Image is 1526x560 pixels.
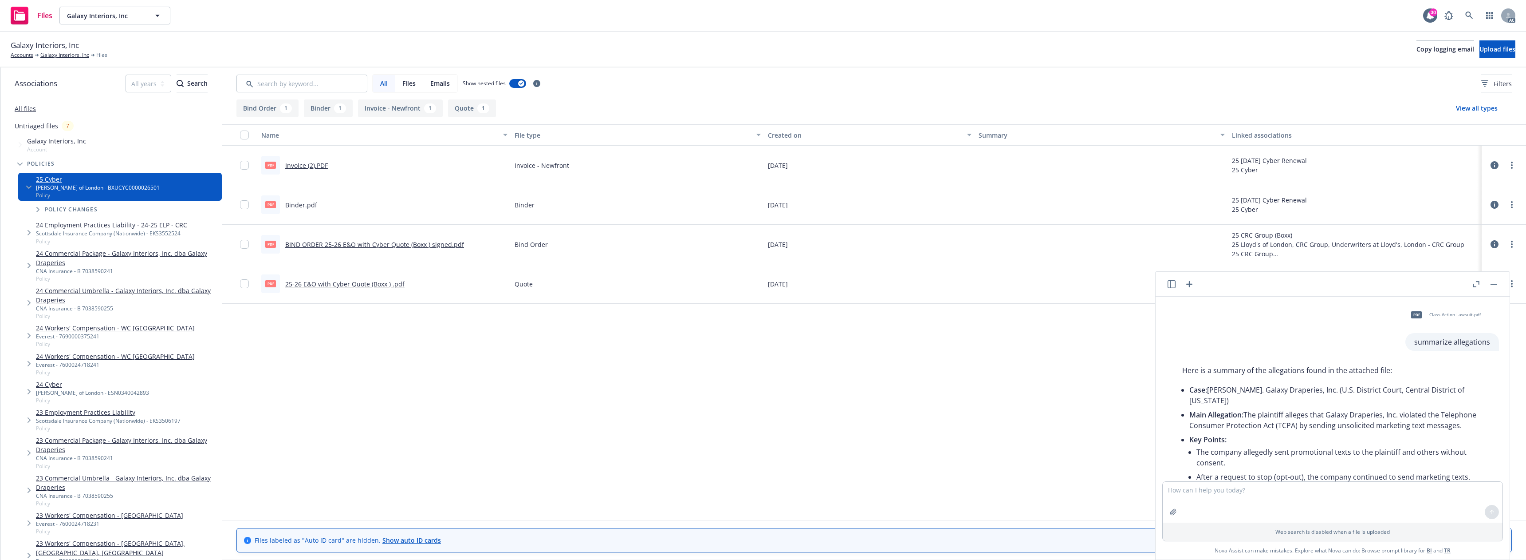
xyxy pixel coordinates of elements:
span: Policy changes [45,207,98,212]
button: Name [258,124,511,146]
span: Binder [515,200,535,210]
span: Filters [1494,79,1512,88]
div: CNA Insurance - B 7038590241 [36,267,218,275]
li: The company allegedly sent promotional texts to the plaintiff and others without consent. [1196,445,1490,470]
span: Class Action Lawsuit.pdf [1429,312,1481,318]
div: CNA Insurance - B 7038590241 [36,454,218,462]
a: 25-26 E&O with Cyber Quote (Boxx ) .pdf [285,280,405,288]
span: Policies [27,161,55,167]
div: pdfClass Action Lawsuit.pdf [1405,304,1483,326]
input: Select all [240,131,249,139]
span: Copy logging email [1416,45,1474,53]
span: [DATE] [768,279,788,289]
span: Files labeled as "Auto ID card" are hidden. [255,536,441,545]
span: Policy [36,275,218,282]
span: pdf [265,201,276,208]
span: Policy [36,369,195,376]
a: 23 Commercial Umbrella - Galaxy Interiors, Inc. dba Galaxy Draperies [36,473,218,492]
li: After a request to stop (opt-out), the company continued to send marketing texts. [1196,470,1490,484]
span: pdf [1411,311,1422,318]
div: Scottsdale Insurance Company (Nationwide) - EKS3552524 [36,230,187,237]
div: 25 [DATE] Cyber Renewal [1232,156,1307,165]
a: BI [1427,547,1432,554]
a: more [1506,239,1517,250]
a: 24 Workers' Compensation - WC [GEOGRAPHIC_DATA] [36,323,195,333]
span: [DATE] [768,240,788,249]
div: 25 Cyber [1232,165,1307,175]
span: pdf [265,280,276,287]
a: 24 Commercial Umbrella - Galaxy Interiors, Inc. dba Galaxy Draperies [36,286,218,305]
span: Policy [36,191,160,199]
div: Everest - 7600024718231 [36,520,183,528]
span: Policy [36,340,195,348]
input: Search by keyword... [236,75,367,92]
li: The plaintiff alleges that Galaxy Draperies, Inc. violated the Telephone Consumer Protection Act ... [1189,408,1490,433]
span: Emails [430,79,450,88]
a: 24 Commercial Package - Galaxy Interiors, Inc. dba Galaxy Draperies [36,249,218,267]
div: File type [515,131,751,140]
div: Everest - 7690000375241 [36,333,195,340]
button: View all types [1442,99,1512,117]
p: summarize allegations [1414,337,1490,347]
a: 23 Commercial Package - Galaxy Interiors, Inc. dba Galaxy Draperies [36,436,218,454]
div: 25 Lloyd's of London, CRC Group, Underwriters at Lloyd's, London - CRC Group [1232,240,1464,249]
span: Case: [1189,385,1207,395]
a: TR [1444,547,1451,554]
span: Galaxy Interiors, Inc [67,11,144,20]
span: Invoice - Newfront [515,161,569,170]
a: Accounts [11,51,33,59]
div: Created on [768,131,962,140]
a: Report a Bug [1440,7,1458,24]
button: Upload files [1479,40,1515,58]
div: 30 [1429,8,1437,16]
div: 25 CRC Group (Boxx) [1232,230,1464,240]
div: 25 [DATE] Cyber Renewal [1232,195,1307,205]
div: 25 Cyber [1232,205,1307,214]
span: Quote [515,279,533,289]
span: Policy [36,312,218,320]
span: Filters [1481,79,1512,88]
div: 1 [280,103,292,113]
span: Files [37,12,52,19]
a: 23 Workers' Compensation - [GEOGRAPHIC_DATA], [GEOGRAPHIC_DATA], [GEOGRAPHIC_DATA] [36,539,218,557]
button: Bind Order [236,99,299,117]
div: Scottsdale Insurance Company (Nationwide) - EKS3506197 [36,417,181,425]
span: Show nested files [463,79,506,87]
input: Toggle Row Selected [240,240,249,249]
div: 1 [334,103,346,113]
p: Here is a summary of the allegations found in the attached file: [1182,365,1490,376]
div: Name [261,131,498,140]
span: Galaxy Interiors, Inc [27,136,86,146]
a: Untriaged files [15,121,58,131]
input: Toggle Row Selected [240,161,249,170]
div: CNA Insurance - B 7038590255 [36,305,218,312]
a: Files [7,3,56,28]
a: Galaxy Interiors, Inc [40,51,89,59]
a: more [1506,160,1517,171]
span: Main Allegation: [1189,410,1243,420]
div: Summary [979,131,1215,140]
div: 1 [424,103,436,113]
div: 1 [477,103,489,113]
div: CNA Insurance - B 7038590255 [36,492,218,500]
div: 25 CRC Group (Boxx) [1232,270,1464,279]
a: Switch app [1481,7,1498,24]
div: Linked associations [1232,131,1478,140]
span: Policy [36,425,181,432]
span: Policy [36,500,218,507]
a: 23 Employment Practices Liability [36,408,181,417]
span: [DATE] [768,161,788,170]
span: Policy [36,528,183,535]
span: Galaxy Interiors, Inc [11,40,79,51]
div: Everest - 7600024718241 [36,361,195,369]
span: Associations [15,78,57,89]
input: Toggle Row Selected [240,200,249,209]
div: [PERSON_NAME] of London - ESN0340042893 [36,389,149,397]
li: [PERSON_NAME]. Galaxy Draperies, Inc. (U.S. District Court, Central District of [US_STATE]) [1189,383,1490,408]
button: File type [511,124,764,146]
input: Toggle Row Selected [240,279,249,288]
a: Search [1460,7,1478,24]
a: Binder.pdf [285,201,317,209]
span: PDF [265,162,276,168]
div: [PERSON_NAME] of London - BXUCYC0000026501 [36,184,160,191]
